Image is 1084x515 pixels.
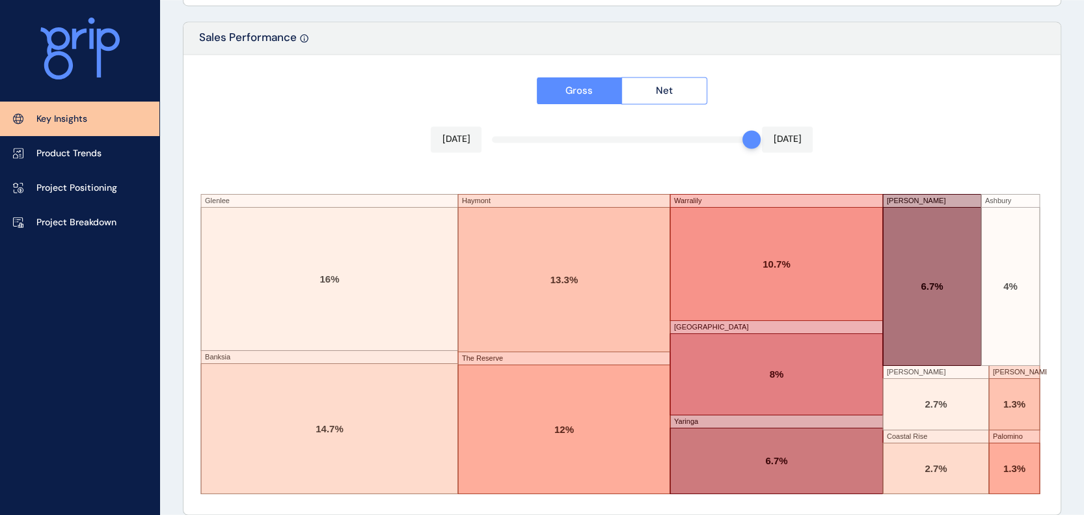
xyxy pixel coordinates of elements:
[565,84,593,97] span: Gross
[36,216,116,229] p: Project Breakdown
[442,133,470,146] p: [DATE]
[36,182,117,195] p: Project Positioning
[199,30,297,54] p: Sales Performance
[537,77,622,104] button: Gross
[36,147,102,160] p: Product Trends
[36,113,87,126] p: Key Insights
[656,84,673,97] span: Net
[774,133,802,146] p: [DATE]
[621,77,707,104] button: Net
